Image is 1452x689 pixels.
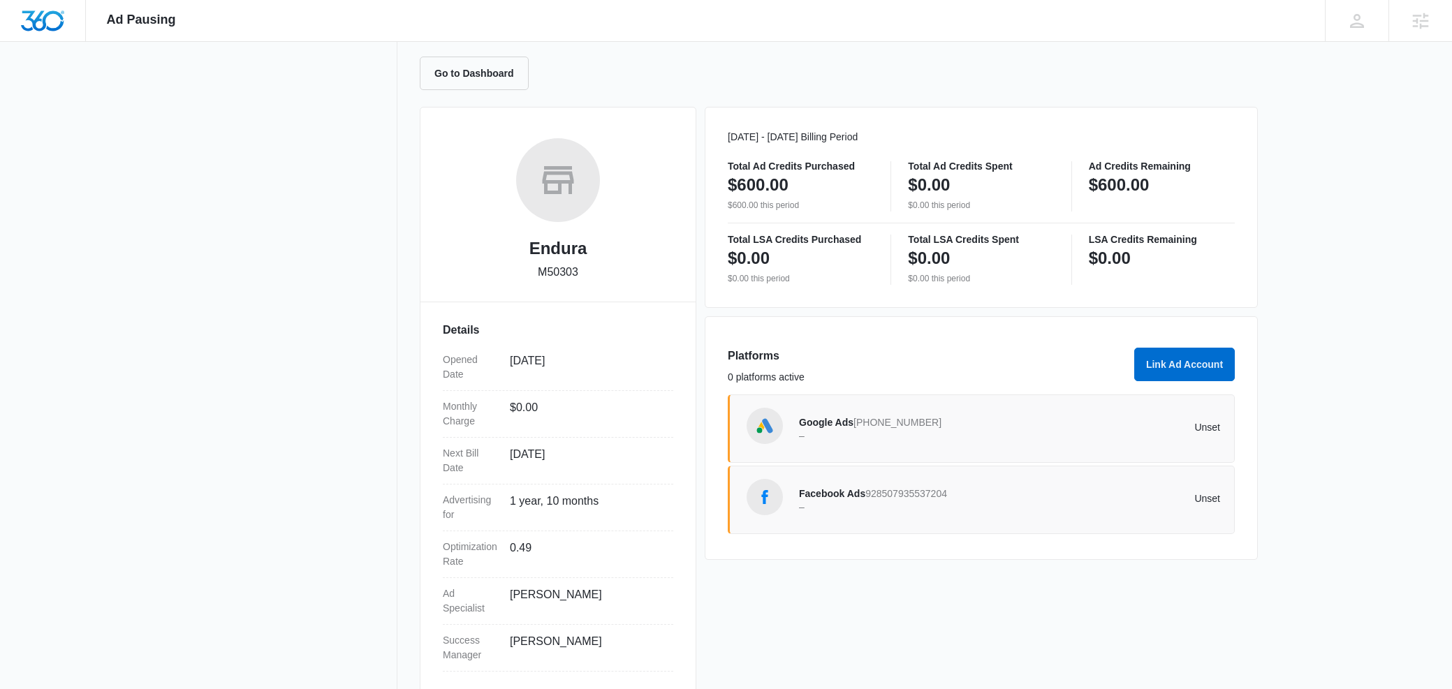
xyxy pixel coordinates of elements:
[799,431,1010,440] p: –
[1089,174,1150,196] p: $600.00
[1010,494,1221,503] p: Unset
[728,370,1126,385] p: 0 platforms active
[1089,247,1131,269] p: $0.00
[420,57,529,90] button: Go to Dashboard
[510,399,662,429] dd: $0.00
[510,586,662,616] dd: [PERSON_NAME]
[799,417,853,428] span: Google Ads
[443,446,499,475] dt: Next Bill Date
[908,199,1054,212] p: $0.00 this period
[443,493,499,522] dt: Advertising for
[728,174,789,196] p: $600.00
[728,161,874,171] p: Total Ad Credits Purchased
[1089,235,1235,244] p: LSA Credits Remaining
[1010,422,1221,432] p: Unset
[443,484,673,531] div: Advertising for1 year, 10 months
[728,348,1126,364] h3: Platforms
[443,438,673,484] div: Next Bill Date[DATE]
[908,174,950,196] p: $0.00
[443,531,673,578] div: Optimization Rate0.49
[443,625,673,672] div: Success Manager[PERSON_NAME]
[510,353,662,382] dd: [DATE]
[443,344,673,391] div: Opened Date[DATE]
[728,235,874,244] p: Total LSA Credits Purchased
[728,272,874,285] p: $0.00 this period
[728,199,874,212] p: $600.00 this period
[443,322,673,339] h3: Details
[510,493,662,522] dd: 1 year, 10 months
[420,67,537,79] a: Go to Dashboard
[1089,161,1235,171] p: Ad Credits Remaining
[510,446,662,475] dd: [DATE]
[107,13,176,27] span: Ad Pausing
[728,130,1235,145] p: [DATE] - [DATE] Billing Period
[443,399,499,429] dt: Monthly Charge
[853,417,941,428] span: [PHONE_NUMBER]
[799,502,1010,512] p: –
[754,415,775,436] img: Google Ads
[908,161,1054,171] p: Total Ad Credits Spent
[799,488,865,499] span: Facebook Ads
[510,540,662,569] dd: 0.49
[205,27,292,45] a: Notification Settings
[728,247,770,269] p: $0.00
[754,487,775,508] img: Facebook Ads
[908,272,1054,285] p: $0.00 this period
[443,578,673,625] div: Ad Specialist[PERSON_NAME]
[865,488,947,499] span: 928507935537204
[728,394,1235,463] a: Google AdsGoogle Ads[PHONE_NUMBER]–Unset
[443,633,499,662] dt: Success Manager
[443,540,499,569] dt: Optimization Rate
[443,353,499,382] dt: Opened Date
[538,264,578,281] p: M50303
[1134,348,1235,381] button: Link Ad Account
[529,236,587,261] h2: Endura
[908,235,1054,244] p: Total LSA Credits Spent
[510,633,662,662] dd: [PERSON_NAME]
[443,586,499,616] dt: Ad Specialist
[908,247,950,269] p: $0.00
[728,466,1235,534] a: Facebook AdsFacebook Ads928507935537204–Unset
[443,391,673,438] div: Monthly Charge$0.00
